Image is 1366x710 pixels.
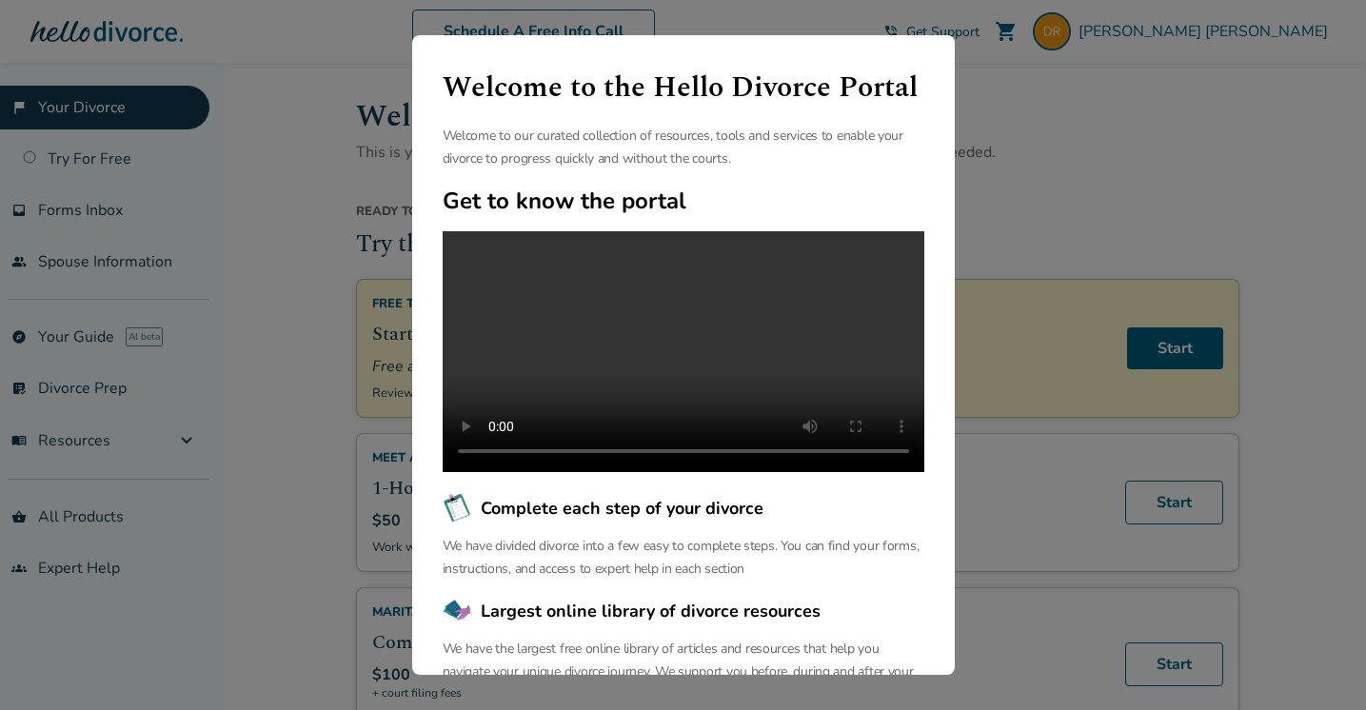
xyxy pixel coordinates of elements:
[443,535,924,581] p: We have divided divorce into a few easy to complete steps. You can find your forms, instructions,...
[443,596,473,626] img: Largest online library of divorce resources
[443,186,924,216] h2: Get to know the portal
[481,496,763,521] span: Complete each step of your divorce
[1271,619,1366,710] iframe: Chat Widget
[443,66,924,109] h1: Welcome to the Hello Divorce Portal
[443,638,924,706] p: We have the largest free online library of articles and resources that help you navigate your uni...
[481,599,821,623] span: Largest online library of divorce resources
[443,125,924,170] p: Welcome to our curated collection of resources, tools and services to enable your divorce to prog...
[443,493,473,523] img: Complete each step of your divorce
